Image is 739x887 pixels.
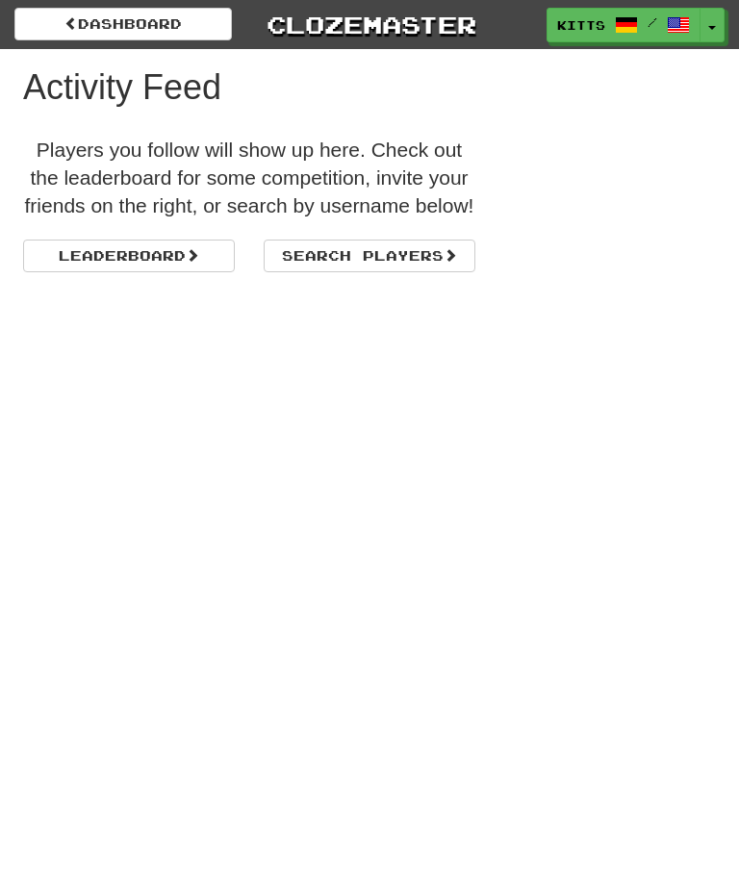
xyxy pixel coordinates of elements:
[23,68,475,107] h1: Activity Feed
[14,8,232,40] a: Dashboard
[648,15,657,29] span: /
[261,8,478,41] a: Clozemaster
[264,240,475,272] a: Search Players
[23,240,235,272] a: Leaderboard
[557,16,605,34] span: kitts
[547,8,701,42] a: kitts /
[23,136,475,220] p: Players you follow will show up here. Check out the leaderboard for some competition, invite your...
